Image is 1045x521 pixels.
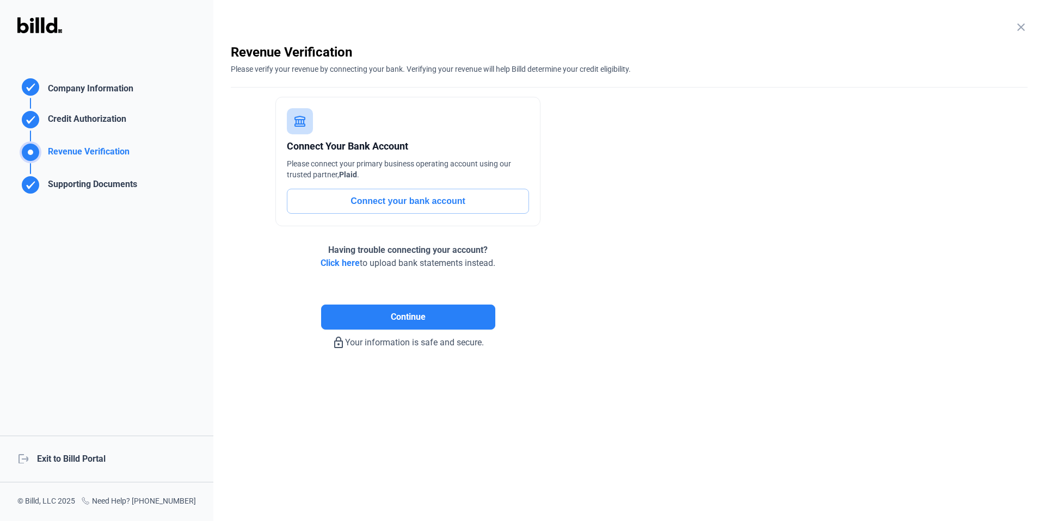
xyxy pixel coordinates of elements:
[1015,21,1028,34] mat-icon: close
[287,158,529,180] div: Please connect your primary business operating account using our trusted partner, .
[44,113,126,131] div: Credit Authorization
[44,178,137,196] div: Supporting Documents
[231,44,1028,61] div: Revenue Verification
[332,336,345,349] mat-icon: lock_outline
[231,330,585,349] div: Your information is safe and secure.
[339,170,357,179] span: Plaid
[231,61,1028,75] div: Please verify your revenue by connecting your bank. Verifying your revenue will help Billd determ...
[17,452,28,463] mat-icon: logout
[17,495,75,508] div: © Billd, LLC 2025
[81,495,196,508] div: Need Help? [PHONE_NUMBER]
[287,139,529,154] div: Connect Your Bank Account
[44,145,130,163] div: Revenue Verification
[44,82,133,98] div: Company Information
[321,258,360,268] span: Click here
[17,17,62,33] img: Billd Logo
[328,245,488,255] span: Having trouble connecting your account?
[321,244,495,270] div: to upload bank statements instead.
[391,311,426,324] span: Continue
[287,189,529,214] button: Connect your bank account
[321,305,495,330] button: Continue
